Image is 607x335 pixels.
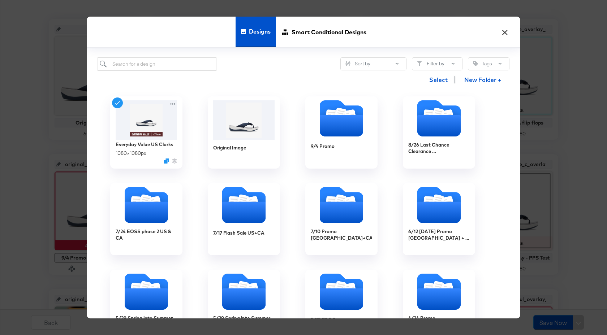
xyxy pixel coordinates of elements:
div: Original Image [208,96,280,169]
button: New Folder + [458,74,508,87]
div: 8/26 Last Chance Clearance [GEOGRAPHIC_DATA] & [GEOGRAPHIC_DATA] [403,96,475,169]
button: Select [426,73,451,87]
span: Select [429,75,448,85]
div: 7/10 Promo [GEOGRAPHIC_DATA]+CA [311,228,372,241]
img: STYueBh4uYFxGJklvZJbag.jpg [116,100,177,140]
div: 5/29 Spring into Summer Promo US [213,314,275,328]
img: 26124663_GW_1 [213,100,275,140]
svg: Folder [305,187,378,223]
div: 7/10 Promo [GEOGRAPHIC_DATA]+CA [305,183,378,255]
svg: Folder [110,274,182,310]
div: Original Image [213,144,246,151]
div: Everyday Value US Clarks [116,141,173,148]
svg: Duplicate [164,158,169,164]
button: × [498,24,511,37]
svg: Folder [403,100,475,136]
div: 6/12 [DATE] Promo [GEOGRAPHIC_DATA] + CA [408,228,470,241]
button: TagTags [468,57,509,70]
div: 5/15 F&F Promo [311,316,348,323]
div: 5/29 Spring into Summer Promo CA [116,314,177,328]
span: Smart Conditional Designs [292,16,366,48]
svg: Tag [473,61,478,66]
span: Designs [249,16,271,47]
svg: Folder [208,274,280,310]
div: 7/24 EOSS phase 2 US & CA [110,183,182,255]
svg: Filter [417,61,422,66]
svg: Folder [208,187,280,223]
div: Everyday Value US Clarks1080×1080pxDuplicate [110,96,182,169]
div: 6/12 [DATE] Promo [GEOGRAPHIC_DATA] + CA [403,183,475,255]
input: Search for a design [98,57,216,71]
svg: Folder [403,187,475,223]
div: 7/24 EOSS phase 2 US & CA [116,228,177,241]
div: 9/4 Promo [305,96,378,169]
svg: Folder [110,187,182,223]
svg: Folder [403,274,475,310]
svg: Folder [305,274,378,310]
div: 8/26 Last Chance Clearance [GEOGRAPHIC_DATA] & [GEOGRAPHIC_DATA] [408,141,470,155]
div: 4/24 Promo [GEOGRAPHIC_DATA]+CA [408,314,470,328]
div: 7/17 Flash Sale US+CA [213,230,264,236]
button: SlidersSort by [340,57,406,70]
button: FilterFilter by [412,57,462,70]
svg: Sliders [345,61,350,66]
div: 1080 × 1080 px [116,150,146,157]
div: 9/4 Promo [311,143,335,150]
div: 7/17 Flash Sale US+CA [208,183,280,255]
svg: Folder [305,100,378,136]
